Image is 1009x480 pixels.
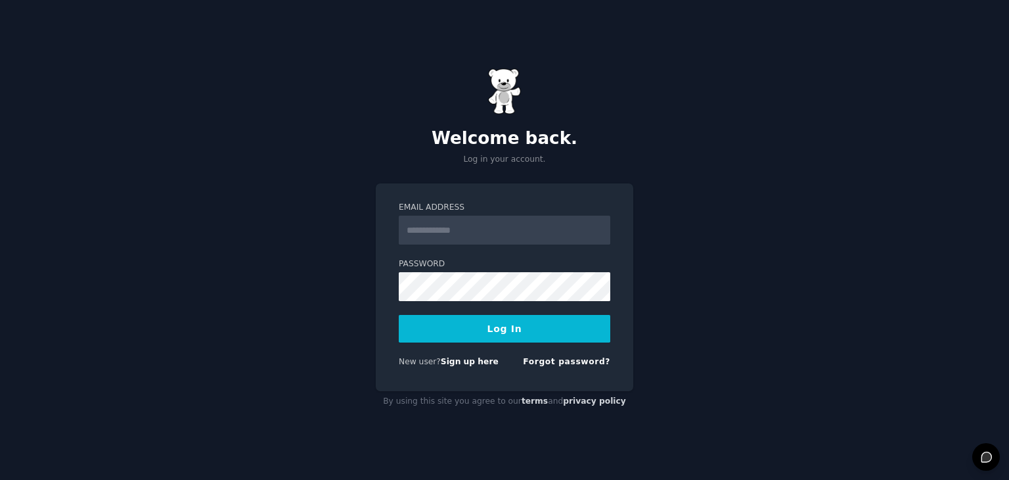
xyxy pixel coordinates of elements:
[399,315,610,343] button: Log In
[399,357,441,366] span: New user?
[376,391,633,412] div: By using this site you agree to our and
[376,154,633,166] p: Log in your account.
[522,396,548,406] a: terms
[376,128,633,149] h2: Welcome back.
[399,202,610,214] label: Email Address
[441,357,499,366] a: Sign up here
[563,396,626,406] a: privacy policy
[488,68,521,114] img: Gummy Bear
[523,357,610,366] a: Forgot password?
[399,258,610,270] label: Password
